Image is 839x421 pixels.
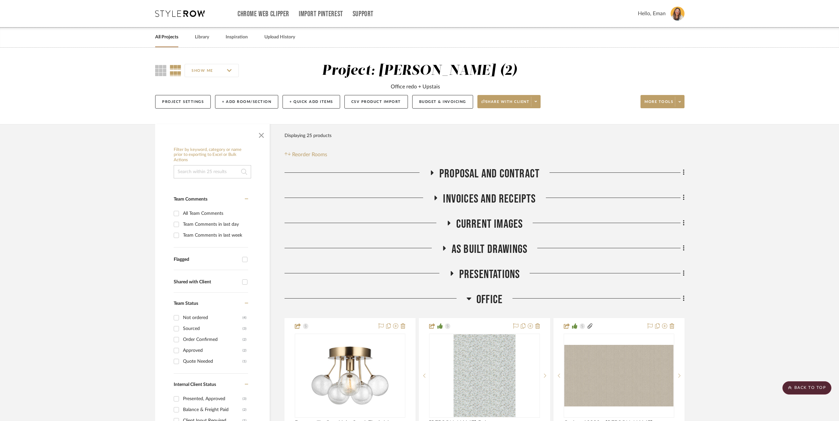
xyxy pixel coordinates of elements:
[183,404,243,415] div: Balance & Freight Paid
[155,33,178,42] a: All Projects
[243,312,246,323] div: (4)
[640,95,684,108] button: More tools
[353,11,374,17] a: Support
[456,217,523,231] span: Current Images
[243,394,246,404] div: (3)
[183,208,246,219] div: All Team Comments
[183,219,246,230] div: Team Comments in last day
[564,345,674,406] img: Craie - 12002 - Bain de Boue
[238,11,289,17] a: Chrome Web Clipper
[243,334,246,345] div: (2)
[174,301,198,306] span: Team Status
[174,197,207,202] span: Team Comments
[477,95,541,108] button: Share with client
[782,381,831,395] scroll-to-top-button: BACK TO TOP
[183,345,243,356] div: Approved
[183,323,243,334] div: Sourced
[243,345,246,356] div: (2)
[283,95,340,109] button: + Quick Add Items
[285,151,327,159] button: Reorder Rooms
[454,334,516,417] img: Parker Rain
[183,334,243,345] div: Order Confirmed
[226,33,248,42] a: Inspiration
[243,356,246,367] div: (1)
[174,257,239,262] div: Flagged
[195,33,209,42] a: Library
[459,267,520,282] span: Presentations
[174,382,216,387] span: Internal Client Status
[391,83,440,91] div: Office redo + Upstais
[174,147,251,163] h6: Filter by keyword, category or name prior to exporting to Excel or Bulk Actions
[264,33,295,42] a: Upload History
[671,7,684,21] img: avatar
[443,192,536,206] span: invoices and receipts
[481,99,530,109] span: Share with client
[439,167,540,181] span: proposal and contract
[299,11,343,17] a: Import Pinterest
[215,95,278,109] button: + Add Room/Section
[412,95,473,109] button: Budget & Invoicing
[644,99,673,109] span: More tools
[285,129,331,142] div: Displaying 25 products
[183,230,246,241] div: Team Comments in last week
[183,312,243,323] div: Not ordered
[452,242,527,257] span: As Built Drawings
[476,293,503,307] span: Office
[155,95,211,109] button: Project Settings
[174,279,239,285] div: Shared with Client
[638,10,666,18] span: Hello, Eman
[243,323,246,334] div: (3)
[183,394,243,404] div: Presented, Approved
[243,404,246,415] div: (2)
[255,127,268,141] button: Close
[322,64,517,78] div: Project: [PERSON_NAME] (2)
[292,151,327,159] span: Reorder Rooms
[344,95,408,109] button: CSV Product Import
[174,165,251,178] input: Search within 25 results
[309,334,391,417] img: Bronzeville One Light Semi-Flush Mount
[183,356,243,367] div: Quote Needed
[564,334,674,417] div: 0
